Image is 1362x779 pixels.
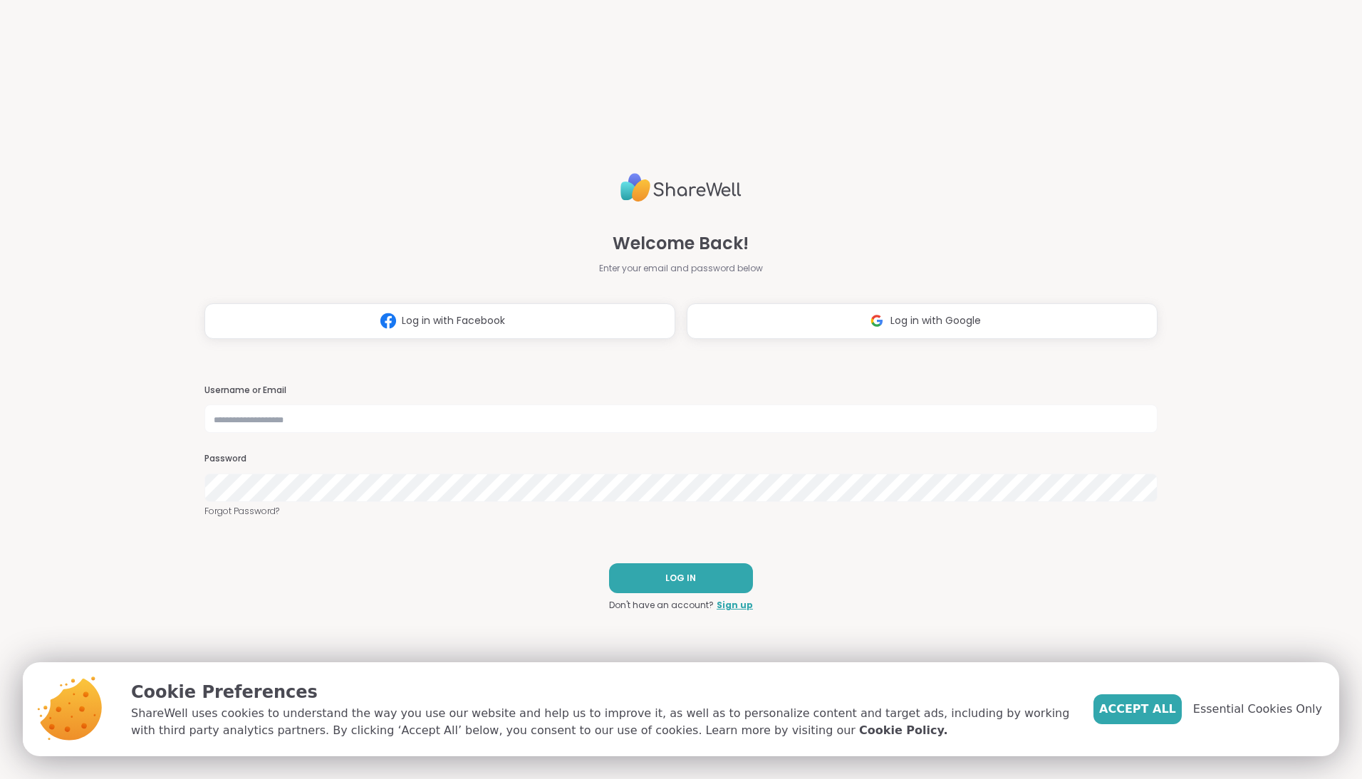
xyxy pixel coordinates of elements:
[609,563,753,593] button: LOG IN
[402,313,505,328] span: Log in with Facebook
[609,599,714,612] span: Don't have an account?
[131,679,1071,705] p: Cookie Preferences
[1193,701,1322,718] span: Essential Cookies Only
[890,313,981,328] span: Log in with Google
[1099,701,1176,718] span: Accept All
[375,308,402,334] img: ShareWell Logomark
[131,705,1071,739] p: ShareWell uses cookies to understand the way you use our website and help us to improve it, as we...
[717,599,753,612] a: Sign up
[859,722,947,739] a: Cookie Policy.
[1093,694,1182,724] button: Accept All
[863,308,890,334] img: ShareWell Logomark
[204,505,1158,518] a: Forgot Password?
[204,385,1158,397] h3: Username or Email
[687,303,1158,339] button: Log in with Google
[620,167,742,208] img: ShareWell Logo
[204,303,675,339] button: Log in with Facebook
[204,453,1158,465] h3: Password
[665,572,696,585] span: LOG IN
[599,262,763,275] span: Enter your email and password below
[613,231,749,256] span: Welcome Back!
